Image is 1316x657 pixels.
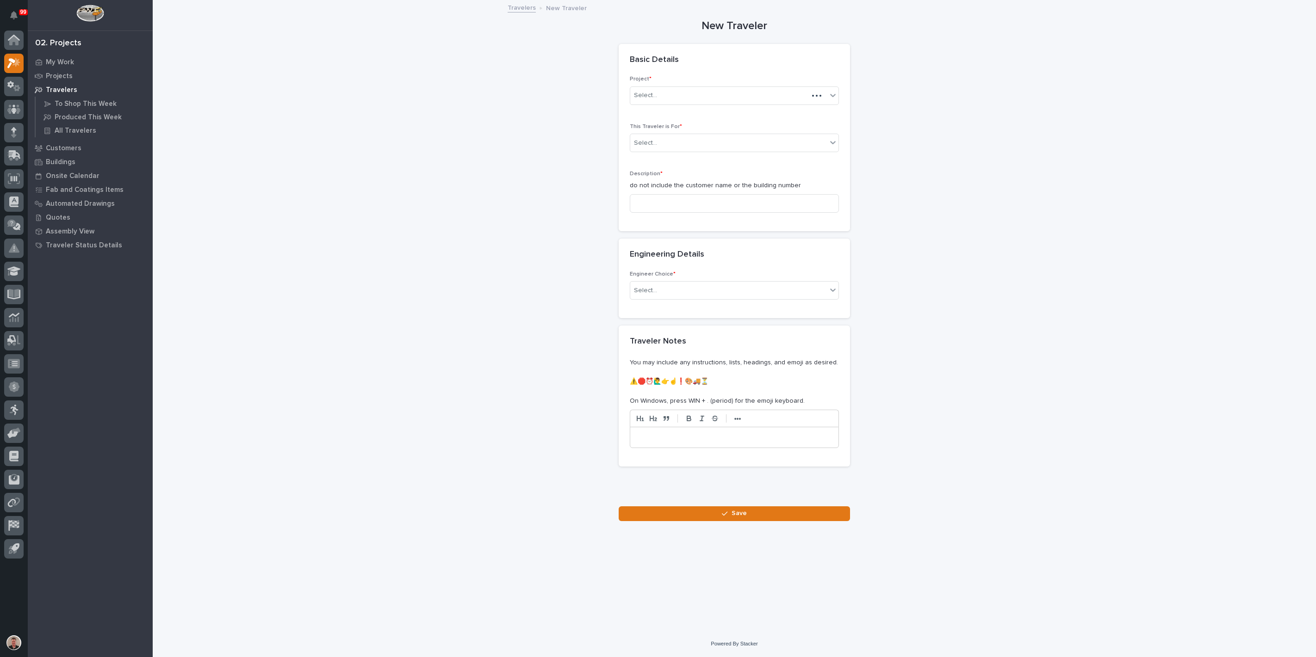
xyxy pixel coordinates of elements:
[46,144,81,153] p: Customers
[55,113,122,122] p: Produced This Week
[46,72,73,80] p: Projects
[630,55,679,65] h2: Basic Details
[630,171,663,177] span: Description
[46,200,115,208] p: Automated Drawings
[630,271,676,277] span: Engineer Choice
[46,58,74,67] p: My Work
[732,509,747,517] span: Save
[28,210,153,224] a: Quotes
[619,19,850,33] h1: New Traveler
[12,11,24,26] div: Notifications99
[46,186,124,194] p: Fab and Coatings Items
[46,86,77,94] p: Travelers
[28,141,153,155] a: Customers
[4,633,24,652] button: users-avatar
[46,172,99,180] p: Onsite Calendar
[20,9,26,15] p: 99
[28,83,153,97] a: Travelers
[546,2,587,12] p: New Traveler
[508,2,536,12] a: Travelers
[634,91,657,100] div: Select...
[630,76,652,82] span: Project
[634,138,657,148] div: Select...
[28,55,153,69] a: My Work
[4,6,24,25] button: Notifications
[619,506,850,521] button: Save
[28,183,153,196] a: Fab and Coatings Items
[36,124,153,137] a: All Travelers
[36,97,153,110] a: To Shop This Week
[630,337,686,347] h2: Traveler Notes
[630,124,682,129] span: This Traveler is For
[711,641,757,646] a: Powered By Stacker
[28,69,153,83] a: Projects
[46,227,94,236] p: Assembly View
[734,415,741,423] strong: •••
[731,413,744,424] button: •••
[55,100,117,108] p: To Shop This Week
[28,238,153,252] a: Traveler Status Details
[55,127,96,135] p: All Travelers
[35,38,81,49] div: 02. Projects
[46,158,75,166] p: Buildings
[76,5,104,22] img: Workspace Logo
[630,358,839,406] p: You may include any instructions, lists, headings, and emoji as desired. ⚠️🛑⏰🙋‍♂️👉☝️❗🎨🚚⏳ On Windo...
[634,286,657,295] div: Select...
[630,250,704,260] h2: Engineering Details
[28,155,153,169] a: Buildings
[46,214,70,222] p: Quotes
[28,224,153,238] a: Assembly View
[28,169,153,183] a: Onsite Calendar
[28,196,153,210] a: Automated Drawings
[36,111,153,123] a: Produced This Week
[46,241,122,250] p: Traveler Status Details
[630,181,839,190] p: do not include the customer name or the building number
